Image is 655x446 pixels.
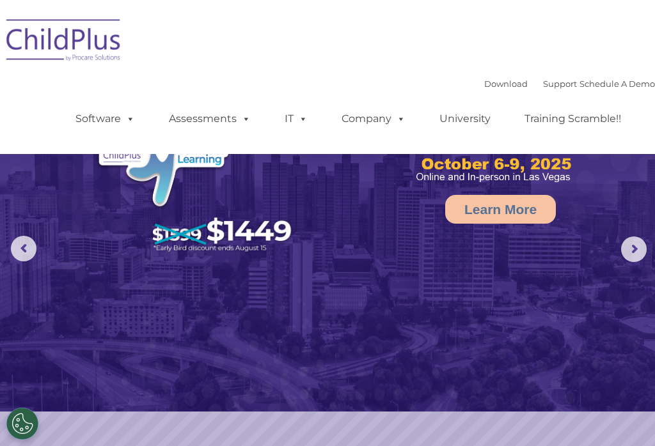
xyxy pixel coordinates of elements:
a: IT [272,106,320,132]
a: Schedule A Demo [580,79,655,89]
a: Training Scramble!! [512,106,634,132]
a: University [427,106,503,132]
a: Company [329,106,418,132]
a: Software [63,106,148,132]
a: Assessments [156,106,264,132]
button: Cookies Settings [6,408,38,440]
a: Support [543,79,577,89]
a: Download [484,79,528,89]
font: | [484,79,655,89]
a: Learn More [445,195,556,224]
